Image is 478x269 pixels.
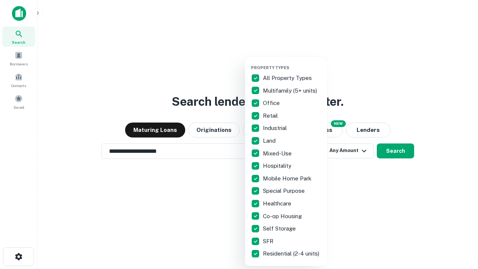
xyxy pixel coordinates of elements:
p: Land [263,136,277,145]
p: Multifamily (5+ units) [263,86,319,95]
p: Healthcare [263,199,293,208]
p: SFR [263,237,275,246]
p: Retail [263,111,279,120]
span: Property Types [251,65,289,70]
p: Co-op Housing [263,212,303,221]
p: Special Purpose [263,186,306,195]
p: Mixed-Use [263,149,293,158]
p: Office [263,99,281,108]
iframe: Chat Widget [441,209,478,245]
p: All Property Types [263,74,313,83]
p: Mobile Home Park [263,174,313,183]
p: Industrial [263,124,288,133]
p: Residential (2-4 units) [263,249,321,258]
p: Hospitality [263,161,293,170]
p: Self Storage [263,224,297,233]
